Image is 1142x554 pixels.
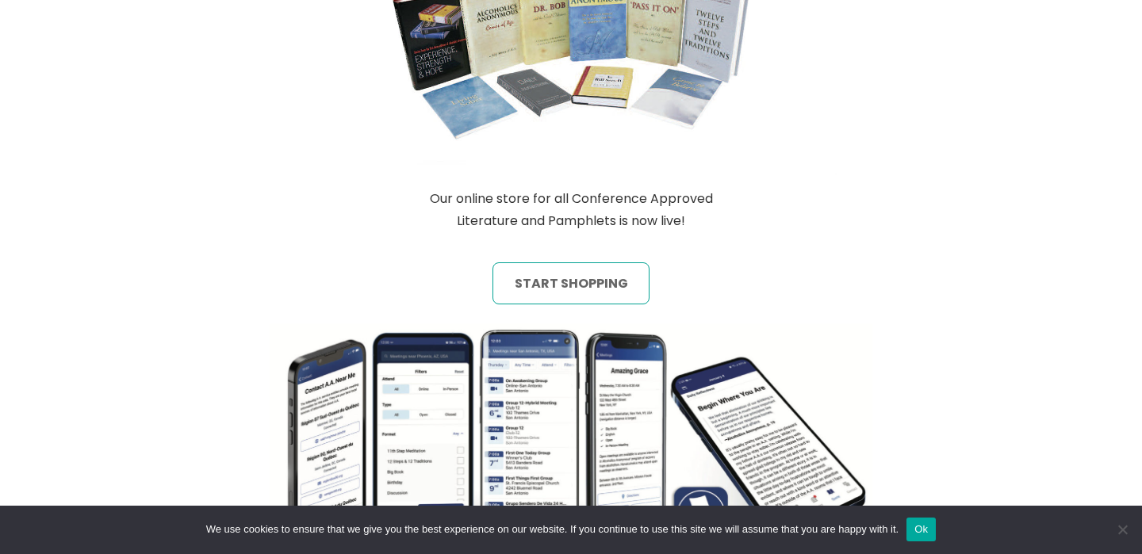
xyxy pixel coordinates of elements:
figcaption: Our online store for all Conference Approved Literature and Pamphlets is now live! [317,181,825,232]
a: start shopping [492,262,650,304]
span: We use cookies to ensure that we give you the best experience on our website. If you continue to ... [206,522,899,537]
span: No [1114,522,1130,537]
button: Ok [906,518,936,541]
